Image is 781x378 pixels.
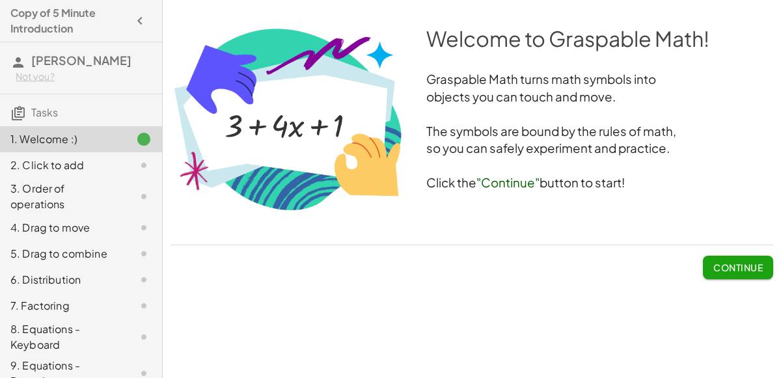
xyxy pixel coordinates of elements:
i: Task not started. [136,329,152,345]
div: 1. Welcome :) [10,131,115,147]
span: "Continue" [476,175,540,190]
div: 7. Factoring [10,298,115,314]
div: 6. Distribution [10,272,115,288]
i: Task not started. [136,272,152,288]
i: Task not started. [136,157,152,173]
div: 2. Click to add [10,157,115,173]
img: 0693f8568b74c82c9916f7e4627066a63b0fb68adf4cbd55bb6660eff8c96cd8.png [171,24,405,213]
span: Welcome to Graspable Math! [426,25,709,51]
i: Task not started. [136,246,152,262]
div: 5. Drag to combine [10,246,115,262]
h3: The symbols are bound by the rules of math, [171,123,773,141]
h3: so you can safely experiment and practice. [171,140,773,157]
h3: Graspable Math turns math symbols into [171,71,773,88]
div: Not you? [16,70,152,83]
span: Tasks [31,105,58,119]
i: Task finished. [136,131,152,147]
i: Task not started. [136,189,152,204]
button: Continue [703,256,773,279]
div: 3. Order of operations [10,181,115,212]
h3: Click the button to start! [171,174,773,192]
i: Task not started. [136,220,152,236]
h3: objects you can touch and move. [171,88,773,106]
span: Continue [713,262,763,273]
span: [PERSON_NAME] [31,53,131,68]
h4: Copy of 5 Minute Introduction [10,5,128,36]
i: Task not started. [136,298,152,314]
div: 4. Drag to move [10,220,115,236]
div: 8. Equations - Keyboard [10,321,115,353]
